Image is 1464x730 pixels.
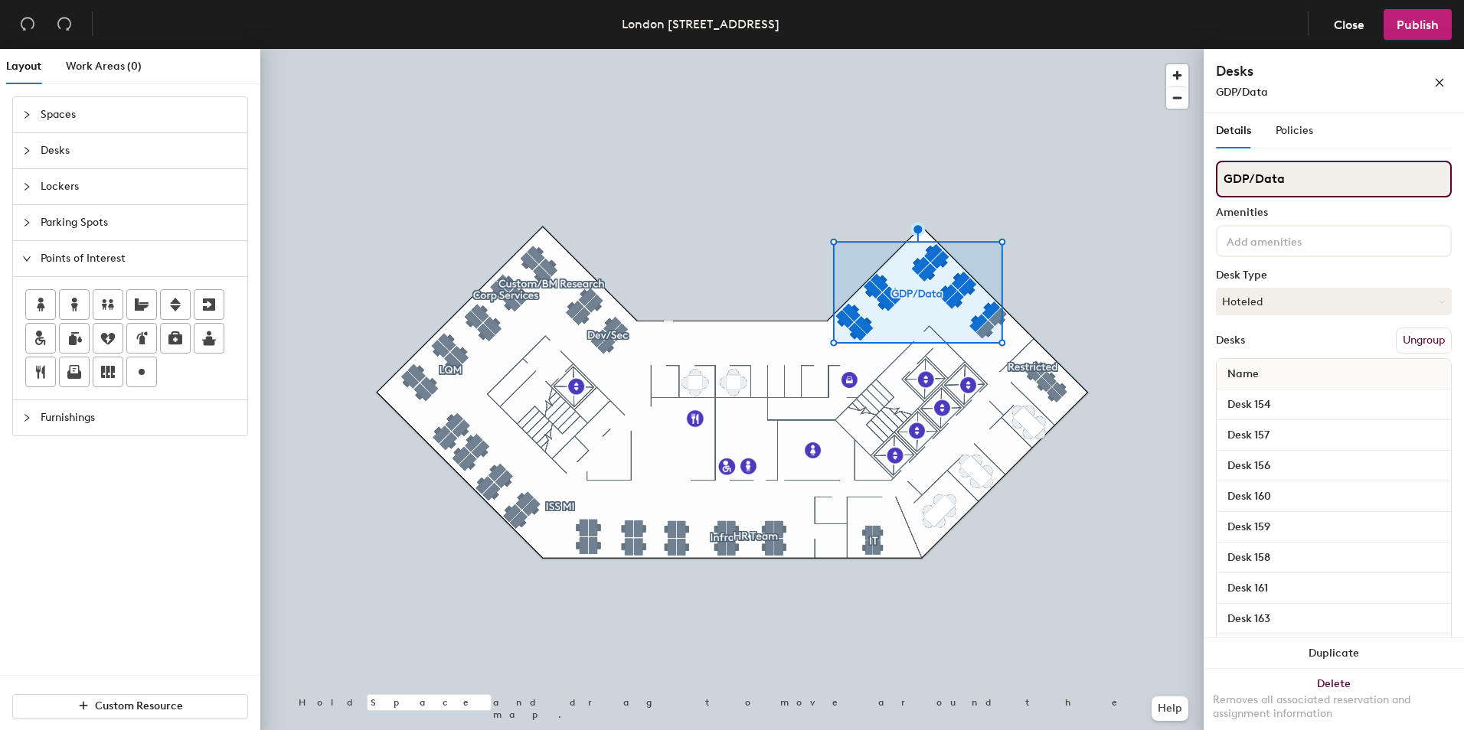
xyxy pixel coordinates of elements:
button: Ungroup [1396,328,1452,354]
input: Unnamed desk [1220,608,1448,630]
span: undo [20,16,35,31]
button: Duplicate [1204,638,1464,669]
span: Close [1334,18,1364,32]
span: close [1434,77,1445,88]
span: collapsed [22,146,31,155]
div: Removes all associated reservation and assignment information [1213,693,1455,721]
span: Custom Resource [95,699,183,712]
button: Undo (⌘ + Z) [12,9,43,40]
h4: Desks [1216,61,1384,81]
span: collapsed [22,110,31,119]
div: Amenities [1216,207,1452,219]
span: Policies [1276,124,1313,137]
span: Desks [41,133,238,168]
span: Furnishings [41,400,238,435]
span: Publish [1397,18,1439,32]
input: Unnamed desk [1220,425,1448,446]
button: Redo (⌘ + ⇧ + Z) [49,9,80,40]
span: Lockers [41,169,238,204]
span: Parking Spots [41,205,238,240]
span: Spaces [41,97,238,132]
input: Unnamed desk [1220,486,1448,507]
span: collapsed [22,218,31,227]
input: Unnamed desk [1220,394,1448,416]
span: GDP/Data [1216,86,1268,99]
input: Unnamed desk [1220,547,1448,569]
span: Details [1216,124,1251,137]
button: Publish [1384,9,1452,40]
div: Desk Type [1216,269,1452,282]
input: Unnamed desk [1220,455,1448,477]
span: Points of Interest [41,241,238,276]
input: Unnamed desk [1220,578,1448,599]
span: collapsed [22,182,31,191]
input: Add amenities [1224,231,1361,249]
span: Layout [6,60,41,73]
button: Hoteled [1216,288,1452,315]
span: collapsed [22,413,31,422]
span: Work Areas (0) [66,60,142,73]
button: Help [1152,696,1188,721]
div: London [STREET_ADDRESS] [622,15,779,34]
input: Unnamed desk [1220,517,1448,538]
div: Desks [1216,334,1245,347]
button: Close [1321,9,1377,40]
button: Custom Resource [12,694,248,719]
span: expanded [22,254,31,263]
span: Name [1220,360,1266,388]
